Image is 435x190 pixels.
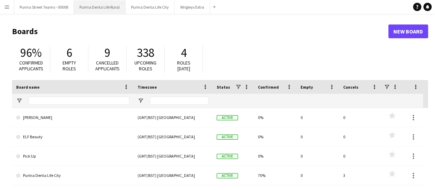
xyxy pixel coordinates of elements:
input: Board name Filter Input [29,97,129,105]
div: 70% [254,166,296,185]
span: Cancelled applicants [95,60,120,72]
div: 0% [254,127,296,146]
span: Confirmed applicants [19,60,43,72]
span: Active [217,134,238,140]
span: Empty [301,84,313,90]
button: Purina Denta Life City [126,0,175,14]
div: (GMT/BST) [GEOGRAPHIC_DATA] [133,108,213,127]
div: 0% [254,147,296,166]
div: 0 [296,147,339,166]
input: Timezone Filter Input [150,97,208,105]
button: Purina Street Teams - 00008 [14,0,74,14]
a: ELF Beauty [16,127,129,147]
div: 0 [296,108,339,127]
h1: Boards [12,26,388,37]
div: 0 [339,108,382,127]
a: Pick Up [16,147,129,166]
span: Status [217,84,230,90]
div: 0 [339,147,382,166]
span: 338 [137,45,154,60]
span: 9 [105,45,110,60]
button: Wrigleys Extra [175,0,210,14]
a: [PERSON_NAME] [16,108,129,127]
button: Open Filter Menu [138,98,144,104]
div: (GMT/BST) [GEOGRAPHIC_DATA] [133,166,213,185]
span: Active [217,154,238,159]
div: 0 [296,127,339,146]
span: 96% [20,45,42,60]
div: 0% [254,108,296,127]
span: Active [217,115,238,120]
div: (GMT/BST) [GEOGRAPHIC_DATA] [133,127,213,146]
span: Roles [DATE] [177,60,191,72]
span: 4 [181,45,187,60]
div: 0 [296,166,339,185]
span: Board name [16,84,40,90]
span: Empty roles [63,60,76,72]
span: Cancels [343,84,358,90]
div: (GMT/BST) [GEOGRAPHIC_DATA] [133,147,213,166]
a: New Board [388,24,428,38]
span: Confirmed [258,84,279,90]
a: Purina Denta Life City [16,166,129,185]
span: Active [217,173,238,178]
span: 6 [66,45,72,60]
div: 0 [339,127,382,146]
button: Purina Denta Life Rural [74,0,126,14]
span: Upcoming roles [134,60,156,72]
span: Timezone [138,84,157,90]
button: Open Filter Menu [16,98,22,104]
div: 3 [339,166,382,185]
